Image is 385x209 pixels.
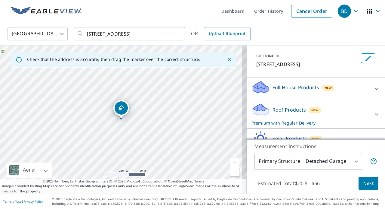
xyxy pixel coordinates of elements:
[338,5,351,18] div: BD
[253,177,325,190] p: Estimated Total: $20.5 - $66
[312,136,320,141] span: New
[168,179,193,183] a: OpenStreetMap
[209,30,245,37] span: Upload Blueprint
[251,80,380,97] div: Full House ProductsNew
[254,143,377,150] p: Measurement Instructions
[273,84,319,91] p: Full House Products
[363,180,374,187] span: Next
[7,163,52,178] div: Aerial
[256,53,279,59] p: BUILDING ID
[311,108,319,112] span: New
[251,120,369,126] p: Premium with Regular Delivery
[27,57,200,62] p: Check that the address is accurate, then drag the marker over the correct structure.
[251,131,380,148] div: Solar ProductsNew
[8,25,68,42] div: [GEOGRAPHIC_DATA]
[273,135,307,142] p: Solar Products
[359,177,378,190] button: Next
[113,100,129,119] div: Dropped pin, building 1, Residential property, 1307 NW Hickorywood Ct Grain Valley, MO 64029
[204,27,250,40] a: Upload Blueprint
[251,103,380,126] div: Roof ProductsNewPremium with Regular Delivery
[325,85,332,90] span: New
[226,56,233,64] button: Close
[194,179,204,183] a: Terms
[230,158,239,167] a: Current Level 17, Zoom In
[191,27,251,40] div: OR
[3,199,22,204] a: Terms of Use
[361,53,375,63] button: Edit building 1
[291,5,332,17] a: Cancel Order
[11,7,82,16] img: EV Logo
[87,25,173,42] input: Search by address or latitude-longitude
[43,179,204,184] span: © 2025 TomTom, Earthstar Geographics SIO, © 2025 Microsoft Corporation, ©
[256,61,359,68] p: [STREET_ADDRESS]
[273,106,306,113] p: Roof Products
[52,197,382,206] p: © 2025 Eagle View Technologies, Inc. and Pictometry International Corp. All Rights Reserved. Repo...
[370,158,377,165] span: Your report will include the primary structure and a detached garage if one exists.
[3,200,43,203] p: |
[23,199,43,204] a: Privacy Policy
[254,153,362,170] div: Primary Structure + Detached Garage
[21,163,37,178] div: Aerial
[230,167,239,176] a: Current Level 17, Zoom Out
